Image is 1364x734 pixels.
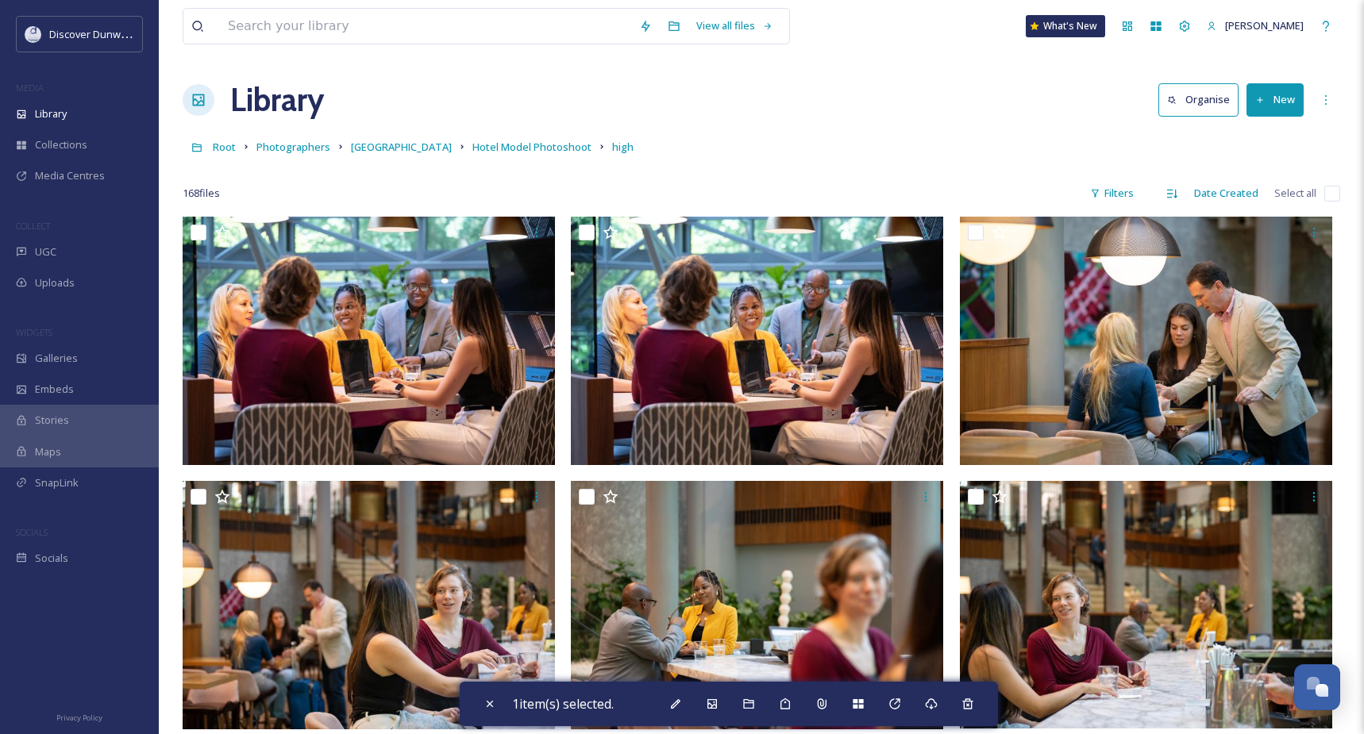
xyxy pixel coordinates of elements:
[220,9,631,44] input: Search your library
[1158,83,1239,116] button: Organise
[960,481,1332,729] img: Lobbies-152.jpg
[960,217,1332,465] img: Lobbies-154.jpg
[35,275,75,290] span: Uploads
[472,137,591,156] a: Hotel Model Photoshoot
[612,140,634,154] span: high
[16,326,52,338] span: WIDGETS
[35,106,67,121] span: Library
[472,140,591,154] span: Hotel Model Photoshoot
[1026,15,1105,37] a: What's New
[183,217,555,465] img: Lobbies-156.jpg
[351,137,452,156] a: [GEOGRAPHIC_DATA]
[571,481,943,729] img: Lobbies-151.jpg
[183,481,555,729] img: Lobbies-153.jpg
[1246,83,1304,116] button: New
[1294,664,1340,710] button: Open Chat
[35,137,87,152] span: Collections
[35,444,61,459] span: Maps
[16,220,50,232] span: COLLECT
[256,137,330,156] a: Photographers
[256,140,330,154] span: Photographers
[1186,178,1266,209] div: Date Created
[688,10,781,41] a: View all files
[35,413,69,428] span: Stories
[213,140,236,154] span: Root
[183,186,220,201] span: 168 file s
[35,168,105,183] span: Media Centres
[612,137,634,156] a: high
[571,217,943,465] img: Lobbies-155.jpg
[35,351,78,366] span: Galleries
[56,713,102,723] span: Privacy Policy
[1082,178,1142,209] div: Filters
[512,695,614,713] span: 1 item(s) selected.
[35,382,74,397] span: Embeds
[35,475,79,490] span: SnapLink
[16,526,48,538] span: SOCIALS
[16,82,44,94] span: MEDIA
[56,707,102,726] a: Privacy Policy
[35,551,68,566] span: Socials
[213,137,236,156] a: Root
[49,26,144,41] span: Discover Dunwoody
[35,244,56,259] span: UGC
[351,140,452,154] span: [GEOGRAPHIC_DATA]
[1274,186,1316,201] span: Select all
[1225,18,1304,33] span: [PERSON_NAME]
[25,26,41,42] img: 696246f7-25b9-4a35-beec-0db6f57a4831.png
[1199,10,1312,41] a: [PERSON_NAME]
[230,76,324,124] a: Library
